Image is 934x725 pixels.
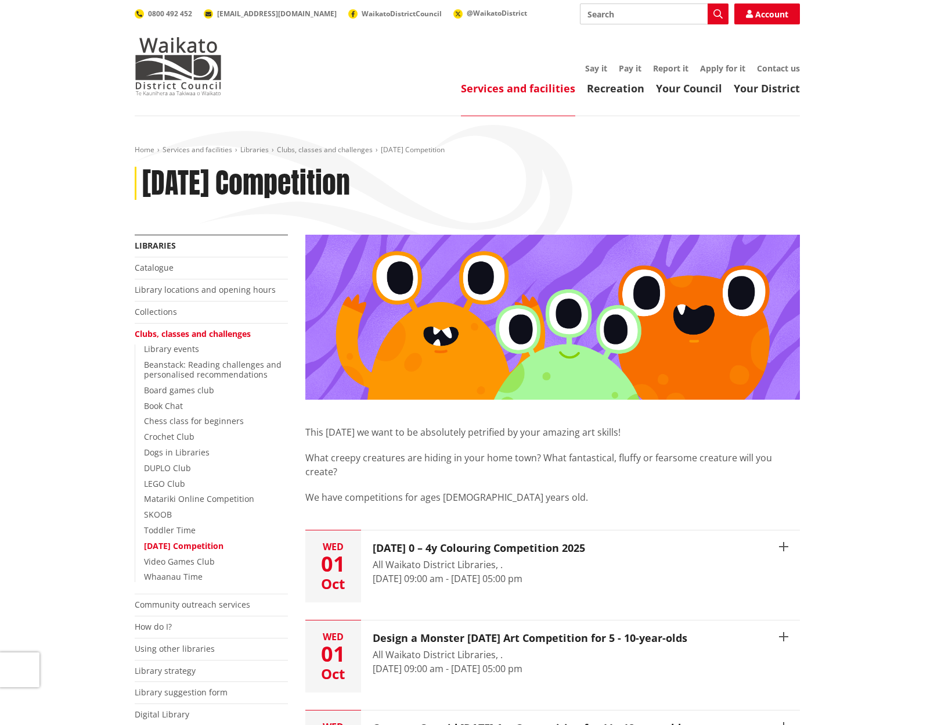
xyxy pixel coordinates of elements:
p: What creepy creatures are hiding in your home town? What fantastical, fluffy or fearsome creature... [305,451,800,479]
a: Home [135,145,154,155]
a: Apply for it [700,63,745,74]
img: Website banners (1) [305,235,800,400]
a: Chess class for beginners [144,415,244,426]
a: Library locations and opening hours [135,284,276,295]
a: Clubs, classes and challenges [135,328,251,339]
a: [DATE] Competition [144,540,223,551]
a: Catalogue [135,262,174,273]
a: LEGO Club [144,478,185,489]
a: Whaanau Time [144,571,203,582]
span: [EMAIL_ADDRESS][DOMAIN_NAME] [217,9,337,19]
a: Your District [734,81,800,95]
span: @WaikatoDistrict [467,8,527,18]
a: Library events [144,343,199,354]
a: @WaikatoDistrict [453,8,527,18]
button: Wed 01 Oct [DATE] 0 – 4y Colouring Competition 2025 All Waikato District Libraries, . [DATE] 09:0... [305,530,800,602]
a: Libraries [240,145,269,155]
input: Search input [580,3,729,24]
p: This [DATE] we want to be absolutely petrified by your amazing art skills! [305,425,800,439]
a: Services and facilities [163,145,232,155]
div: 01 [305,554,361,575]
a: Account [734,3,800,24]
a: Dogs in Libraries [144,447,210,458]
a: Services and facilities [461,81,575,95]
a: How do I? [135,621,172,632]
a: Report it [653,63,688,74]
a: Crochet Club [144,431,194,442]
a: WaikatoDistrictCouncil [348,9,442,19]
a: Using other libraries [135,643,215,654]
h3: Design a Monster [DATE] Art Competition for 5 - 10-year-olds [373,632,687,645]
a: Video Games Club [144,556,215,567]
a: Book Chat [144,400,183,411]
a: Community outreach services [135,599,250,610]
a: Say it [585,63,607,74]
time: [DATE] 09:00 am - [DATE] 05:00 pm [373,662,522,675]
img: Waikato District Council - Te Kaunihera aa Takiwaa o Waikato [135,37,222,95]
div: Wed [305,632,361,641]
a: Toddler Time [144,525,196,536]
a: SKOOB [144,509,172,520]
a: Library strategy [135,665,196,676]
div: Oct [305,577,361,591]
a: Matariki Online Competition [144,493,254,504]
div: 01 [305,644,361,665]
span: WaikatoDistrictCouncil [362,9,442,19]
a: Beanstack: Reading challenges and personalised recommendations [144,359,282,380]
span: 0800 492 452 [148,9,192,19]
div: All Waikato District Libraries, . [373,558,585,572]
a: Pay it [619,63,641,74]
div: Oct [305,667,361,681]
a: DUPLO Club [144,462,191,473]
a: 0800 492 452 [135,9,192,19]
span: [DATE] Competition [381,145,445,155]
div: Wed [305,542,361,551]
a: Collections [135,306,177,317]
a: Library suggestion form [135,687,228,698]
time: [DATE] 09:00 am - [DATE] 05:00 pm [373,572,522,585]
a: Digital Library [135,709,189,720]
a: Libraries [135,240,176,251]
button: Wed 01 Oct Design a Monster [DATE] Art Competition for 5 - 10-year-olds All Waikato District Libr... [305,620,800,692]
a: Board games club [144,385,214,396]
a: Your Council [656,81,722,95]
a: Contact us [757,63,800,74]
a: Clubs, classes and challenges [277,145,373,155]
nav: breadcrumb [135,145,800,155]
h1: [DATE] Competition [142,167,350,200]
div: All Waikato District Libraries, . [373,648,687,662]
a: Recreation [587,81,644,95]
p: We have competitions for ages [DEMOGRAPHIC_DATA] years old. [305,490,800,504]
a: [EMAIL_ADDRESS][DOMAIN_NAME] [204,9,337,19]
h3: [DATE] 0 – 4y Colouring Competition 2025 [373,542,585,555]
